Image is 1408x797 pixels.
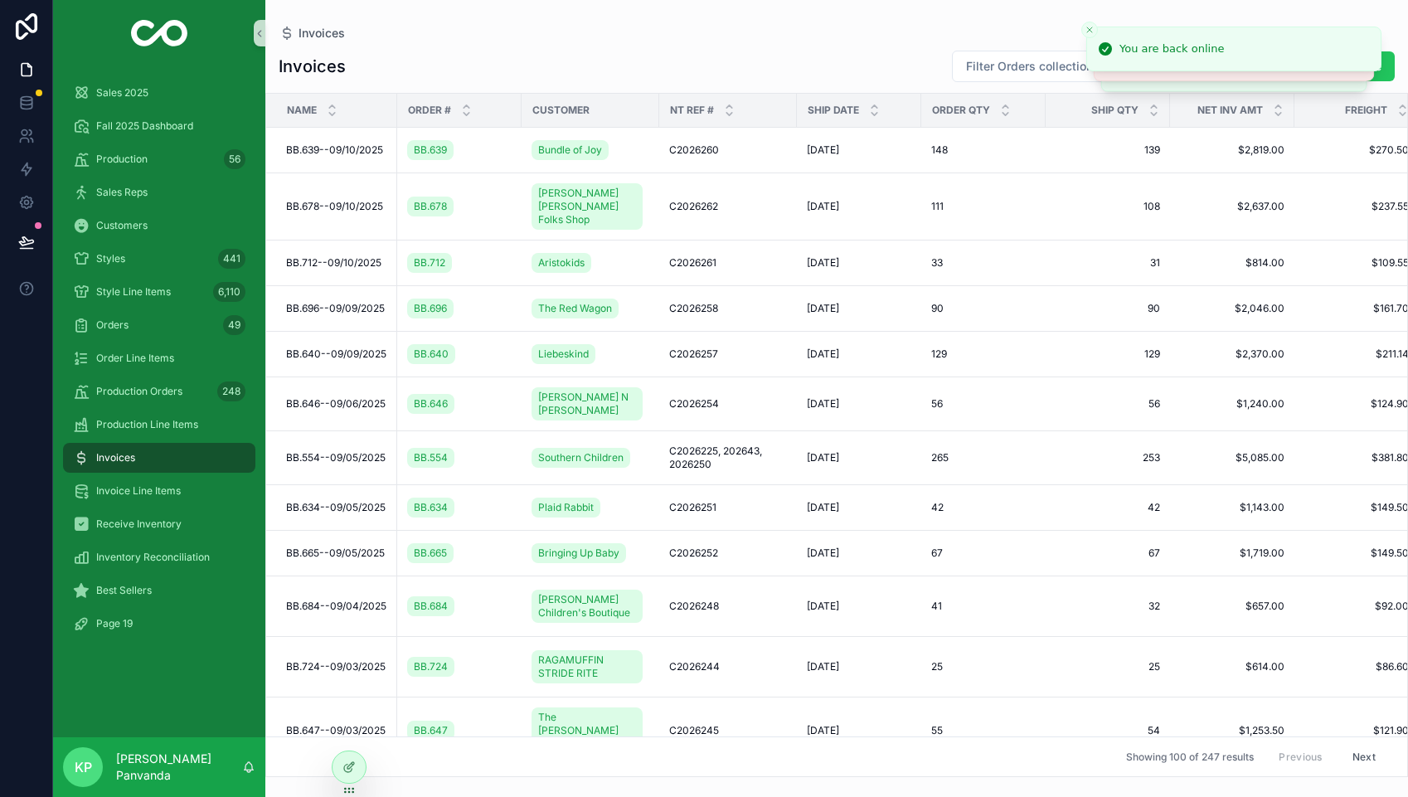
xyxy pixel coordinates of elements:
a: 67 [1056,547,1160,560]
a: Best Sellers [63,576,255,605]
a: BB.712--09/10/2025 [286,256,387,270]
span: [DATE] [807,547,839,560]
a: RAGAMUFFIN STRIDE RITE [532,650,643,683]
span: BB.696 [414,302,447,315]
a: $1,240.00 [1180,397,1284,411]
a: $1,143.00 [1180,501,1284,514]
span: [DATE] [807,501,839,514]
a: 253 [1056,451,1160,464]
span: Invoice Line Items [96,484,181,498]
a: [PERSON_NAME] [PERSON_NAME] Folks Shop [532,180,649,233]
a: C2026252 [669,547,787,560]
a: Order Line Items [63,343,255,373]
span: C2026254 [669,397,719,411]
a: BB.646--09/06/2025 [286,397,387,411]
a: 31 [1056,256,1160,270]
a: Style Line Items6,110 [63,277,255,307]
a: C2026244 [669,660,787,673]
a: BB.678--09/10/2025 [286,200,387,213]
a: Production56 [63,144,255,174]
span: C2026262 [669,200,718,213]
a: Aristokids [532,250,649,276]
a: 33 [931,256,1036,270]
span: [DATE] [807,256,839,270]
span: 129 [1056,347,1160,361]
a: The Red Wagon [532,299,619,318]
span: BB.646 [414,397,448,411]
a: 25 [1056,660,1160,673]
a: 90 [1056,302,1160,315]
span: BB.724--09/03/2025 [286,660,386,673]
span: Styles [96,252,125,265]
a: [DATE] [807,451,911,464]
span: Name [287,104,317,117]
a: Invoices [279,25,345,41]
a: Page 19 [63,609,255,639]
span: Order # [408,104,451,117]
a: Bringing Up Baby [532,540,649,566]
span: 55 [931,724,943,737]
a: BB.696 [407,295,512,322]
span: $657.00 [1180,600,1284,613]
span: Production Line Items [96,418,198,431]
a: [DATE] [807,547,911,560]
a: 129 [931,347,1036,361]
a: $2,819.00 [1180,143,1284,157]
span: Fall 2025 Dashboard [96,119,193,133]
span: BB.678--09/10/2025 [286,200,383,213]
a: C2026257 [669,347,787,361]
div: 441 [218,249,245,269]
span: 54 [1056,724,1160,737]
span: BB.665--09/05/2025 [286,547,385,560]
a: C2026225, 202643, 2026250 [669,445,787,471]
a: [DATE] [807,724,911,737]
button: Select Button [952,51,1127,82]
a: 42 [1056,501,1160,514]
a: C2026245 [669,724,787,737]
span: BB.665 [414,547,447,560]
h1: Invoices [279,55,346,78]
a: [DATE] [807,600,911,613]
a: [PERSON_NAME] [PERSON_NAME] Folks Shop [532,183,643,230]
span: Style Line Items [96,285,171,299]
a: BB.634 [407,494,512,521]
a: Liebeskind [532,341,649,367]
a: [PERSON_NAME] Children's Boutique [532,586,649,626]
a: C2026251 [669,501,787,514]
span: BB.639--09/10/2025 [286,143,383,157]
span: Orders [96,318,129,332]
span: NT Ref # [670,104,714,117]
a: [DATE] [807,397,911,411]
a: BB.724--09/03/2025 [286,660,387,673]
a: [PERSON_NAME] N [PERSON_NAME] [532,387,643,420]
a: BB.665 [407,543,454,563]
span: 139 [1056,143,1160,157]
a: 108 [1056,200,1160,213]
span: BB.712 [414,256,445,270]
a: [PERSON_NAME] N [PERSON_NAME] [532,384,649,424]
a: BB.639 [407,140,454,160]
a: BB.712 [407,250,512,276]
span: BB.647--09/03/2025 [286,724,386,737]
a: BB.646 [407,394,454,414]
a: 56 [1056,397,1160,411]
span: BB.554--09/05/2025 [286,451,386,464]
span: 111 [931,200,944,213]
a: C2026254 [669,397,787,411]
span: C2026245 [669,724,719,737]
a: C2026248 [669,600,787,613]
a: BB.647 [407,717,512,744]
span: 42 [931,501,944,514]
a: Orders49 [63,310,255,340]
a: BB.634--09/05/2025 [286,501,387,514]
a: Liebeskind [532,344,595,364]
span: Bundle of Joy [538,143,602,157]
a: BB.684 [407,593,512,620]
span: BB.684 [414,600,448,613]
a: BB.678 [407,193,512,220]
a: [DATE] [807,302,911,315]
